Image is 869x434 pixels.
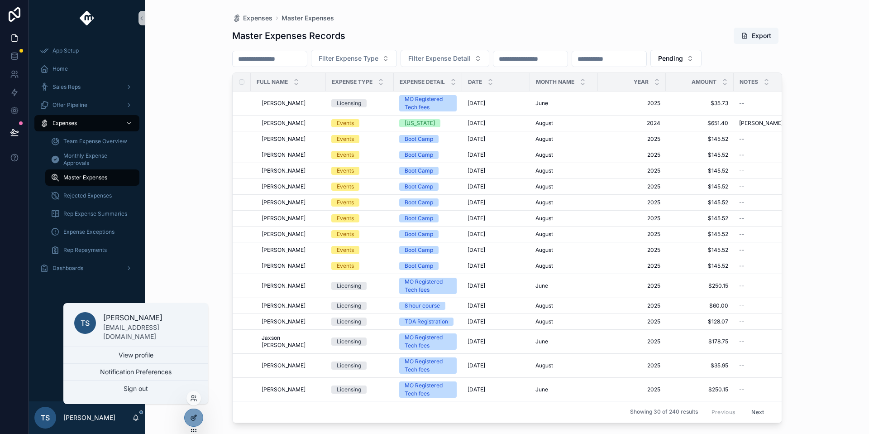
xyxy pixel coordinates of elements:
div: MO Registered Tech fees [405,381,451,398]
a: August [535,199,592,206]
a: Boot Camp [399,230,457,238]
span: [PERSON_NAME] [262,215,306,222]
div: TDA Registration [405,318,448,326]
a: 2025 [603,262,660,270]
a: [PERSON_NAME] [262,151,320,159]
div: Licensing [337,338,361,346]
span: -- [739,135,745,143]
a: Events [331,246,388,254]
a: August [535,167,592,174]
a: -- [739,100,803,107]
a: [DATE] [468,246,525,254]
a: [PERSON_NAME] [262,362,320,369]
a: $145.52 [671,167,728,174]
a: 2025 [603,100,660,107]
a: Events [331,183,388,191]
a: [PERSON_NAME] [262,302,320,309]
span: 2025 [603,318,660,325]
a: June [535,338,592,345]
div: Events [337,246,354,254]
span: June [535,338,548,345]
a: $145.52 [671,151,728,159]
a: [DATE] [468,199,525,206]
a: 2025 [603,135,660,143]
a: -- [739,231,803,238]
span: August [535,231,553,238]
span: $35.95 [671,362,728,369]
a: Events [331,135,388,143]
span: [DATE] [468,302,485,309]
a: [PERSON_NAME] [262,282,320,289]
span: June [535,100,548,107]
a: [PERSON_NAME] [262,246,320,254]
a: TDA Registration [399,318,457,326]
span: -- [739,183,745,190]
a: [DATE] [468,151,525,159]
a: -- [739,183,803,190]
a: [DATE] [468,100,525,107]
a: $178.75 [671,338,728,345]
a: August [535,246,592,254]
a: Master Expenses [45,169,139,186]
span: $651.40 [671,120,728,127]
div: [US_STATE] [405,119,435,127]
span: August [535,262,553,270]
div: Boot Camp [405,246,433,254]
a: Events [331,151,388,159]
span: [DATE] [468,262,485,270]
a: [DATE] [468,282,525,289]
a: 2025 [603,199,660,206]
div: Events [337,119,354,127]
a: MO Registered Tech fees [399,278,457,294]
a: -- [739,199,803,206]
a: -- [739,246,803,254]
span: [PERSON_NAME] [262,246,306,254]
span: June [535,282,548,289]
button: Select Button [311,50,397,67]
span: [PERSON_NAME] [262,135,306,143]
a: MO Registered Tech fees [399,333,457,350]
span: -- [739,246,745,254]
span: $145.52 [671,262,728,270]
a: $250.15 [671,282,728,289]
span: August [535,120,553,127]
a: App Setup [34,43,139,59]
a: -- [739,362,803,369]
span: -- [739,262,745,270]
a: [DATE] [468,362,525,369]
a: [PERSON_NAME] [262,183,320,190]
div: MO Registered Tech fees [405,95,451,111]
a: 8 hour course [399,302,457,310]
span: Filter Expense Detail [408,54,471,63]
a: [DATE] [468,167,525,174]
a: Jaxson [PERSON_NAME] [262,334,320,349]
a: Rep Expense Summaries [45,206,139,222]
span: [PERSON_NAME] [262,318,306,325]
div: Events [337,183,354,191]
span: [PERSON_NAME] [262,231,306,238]
button: Notification Preferences [63,364,208,380]
div: Licensing [337,362,361,370]
span: -- [739,199,745,206]
div: 8 hour course [405,302,440,310]
span: Rep Repayments [63,246,107,254]
span: Expenses [243,14,272,23]
span: $60.00 [671,302,728,309]
span: Master Expenses [63,174,107,181]
a: $145.52 [671,246,728,254]
span: Expense Exceptions [63,228,115,236]
a: Rep Repayments [45,242,139,258]
span: 2025 [603,246,660,254]
a: $145.52 [671,231,728,238]
a: Licensing [331,99,388,107]
div: Licensing [337,99,361,107]
a: [PERSON_NAME] [262,100,320,107]
a: 2025 [603,302,660,309]
a: [DATE] [468,338,525,345]
div: Boot Camp [405,167,433,175]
